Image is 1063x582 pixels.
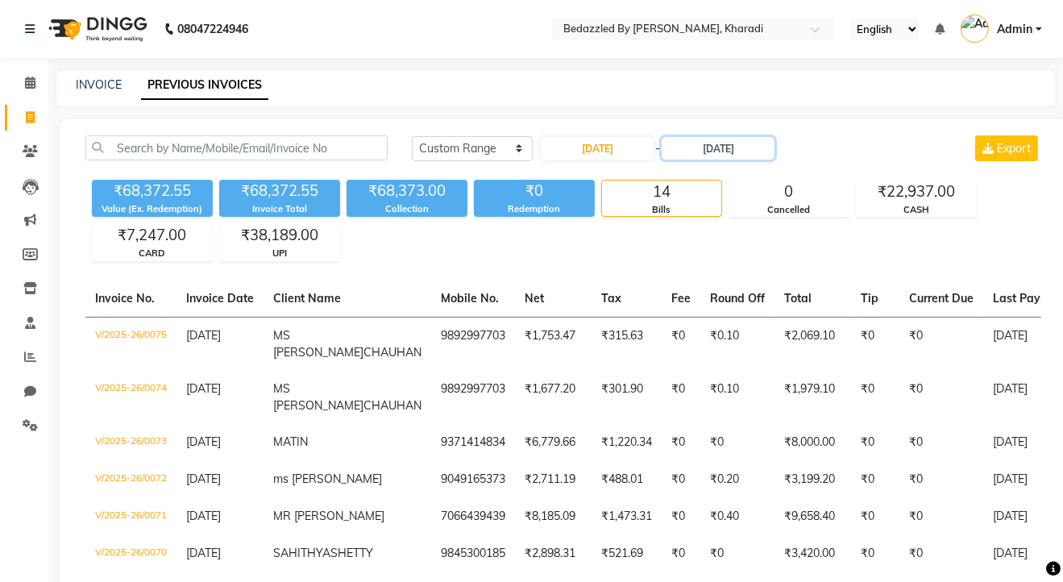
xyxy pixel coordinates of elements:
[85,371,176,424] td: V/2025-26/0074
[431,424,515,461] td: 9371414834
[219,202,340,216] div: Invoice Total
[515,498,592,535] td: ₹8,185.09
[186,291,254,306] span: Invoice Date
[774,317,851,371] td: ₹2,069.10
[431,317,515,371] td: 9892997703
[729,181,849,203] div: 0
[273,291,341,306] span: Client Name
[515,371,592,424] td: ₹1,677.20
[899,461,983,498] td: ₹0
[219,180,340,202] div: ₹68,372.55
[655,140,660,157] span: -
[330,546,373,560] span: SHETTY
[662,371,700,424] td: ₹0
[851,461,899,498] td: ₹0
[592,424,662,461] td: ₹1,220.34
[592,317,662,371] td: ₹315.63
[92,180,213,202] div: ₹68,372.55
[525,291,544,306] span: Net
[363,345,421,360] span: CHAUHAN
[899,371,983,424] td: ₹0
[474,202,595,216] div: Redemption
[186,546,221,560] span: [DATE]
[851,317,899,371] td: ₹0
[662,461,700,498] td: ₹0
[95,291,155,306] span: Invoice No.
[541,137,654,160] input: Start Date
[431,371,515,424] td: 9892997703
[784,291,812,306] span: Total
[662,424,700,461] td: ₹0
[710,291,765,306] span: Round Off
[700,498,774,535] td: ₹0.40
[851,371,899,424] td: ₹0
[700,461,774,498] td: ₹0.20
[85,461,176,498] td: V/2025-26/0072
[186,381,221,396] span: [DATE]
[602,203,721,217] div: Bills
[899,424,983,461] td: ₹0
[431,535,515,572] td: 9845300185
[515,317,592,371] td: ₹1,753.47
[85,135,388,160] input: Search by Name/Mobile/Email/Invoice No
[85,317,176,371] td: V/2025-26/0075
[431,461,515,498] td: 9049165373
[186,434,221,449] span: [DATE]
[515,424,592,461] td: ₹6,779.66
[662,498,700,535] td: ₹0
[592,535,662,572] td: ₹521.69
[602,181,721,203] div: 14
[975,135,1038,161] button: Export
[347,180,467,202] div: ₹68,373.00
[899,535,983,572] td: ₹0
[141,71,268,100] a: PREVIOUS INVOICES
[592,461,662,498] td: ₹488.01
[857,203,976,217] div: CASH
[997,141,1031,156] span: Export
[85,498,176,535] td: V/2025-26/0071
[41,6,152,52] img: logo
[997,21,1032,38] span: Admin
[474,180,595,202] div: ₹0
[857,181,976,203] div: ₹22,937.00
[220,247,339,260] div: UPI
[92,202,213,216] div: Value (Ex. Redemption)
[363,398,421,413] span: CHAUHAN
[774,371,851,424] td: ₹1,979.10
[700,317,774,371] td: ₹0.10
[273,546,330,560] span: SAHITHYA
[662,137,774,160] input: End Date
[186,509,221,523] span: [DATE]
[85,424,176,461] td: V/2025-26/0073
[85,535,176,572] td: V/2025-26/0070
[592,371,662,424] td: ₹301.90
[662,317,700,371] td: ₹0
[700,371,774,424] td: ₹0.10
[899,498,983,535] td: ₹0
[186,328,221,343] span: [DATE]
[441,291,499,306] span: Mobile No.
[662,535,700,572] td: ₹0
[774,535,851,572] td: ₹3,420.00
[431,498,515,535] td: 7066439439
[93,247,212,260] div: CARD
[592,498,662,535] td: ₹1,473.31
[76,77,122,92] a: INVOICE
[220,224,339,247] div: ₹38,189.00
[700,535,774,572] td: ₹0
[899,317,983,371] td: ₹0
[851,498,899,535] td: ₹0
[601,291,621,306] span: Tax
[851,535,899,572] td: ₹0
[671,291,691,306] span: Fee
[515,535,592,572] td: ₹2,898.31
[515,461,592,498] td: ₹2,711.19
[774,424,851,461] td: ₹8,000.00
[93,224,212,247] div: ₹7,247.00
[774,461,851,498] td: ₹3,199.20
[186,472,221,486] span: [DATE]
[861,291,878,306] span: Tip
[273,381,363,413] span: MS [PERSON_NAME]
[177,6,248,52] b: 08047224946
[774,498,851,535] td: ₹9,658.40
